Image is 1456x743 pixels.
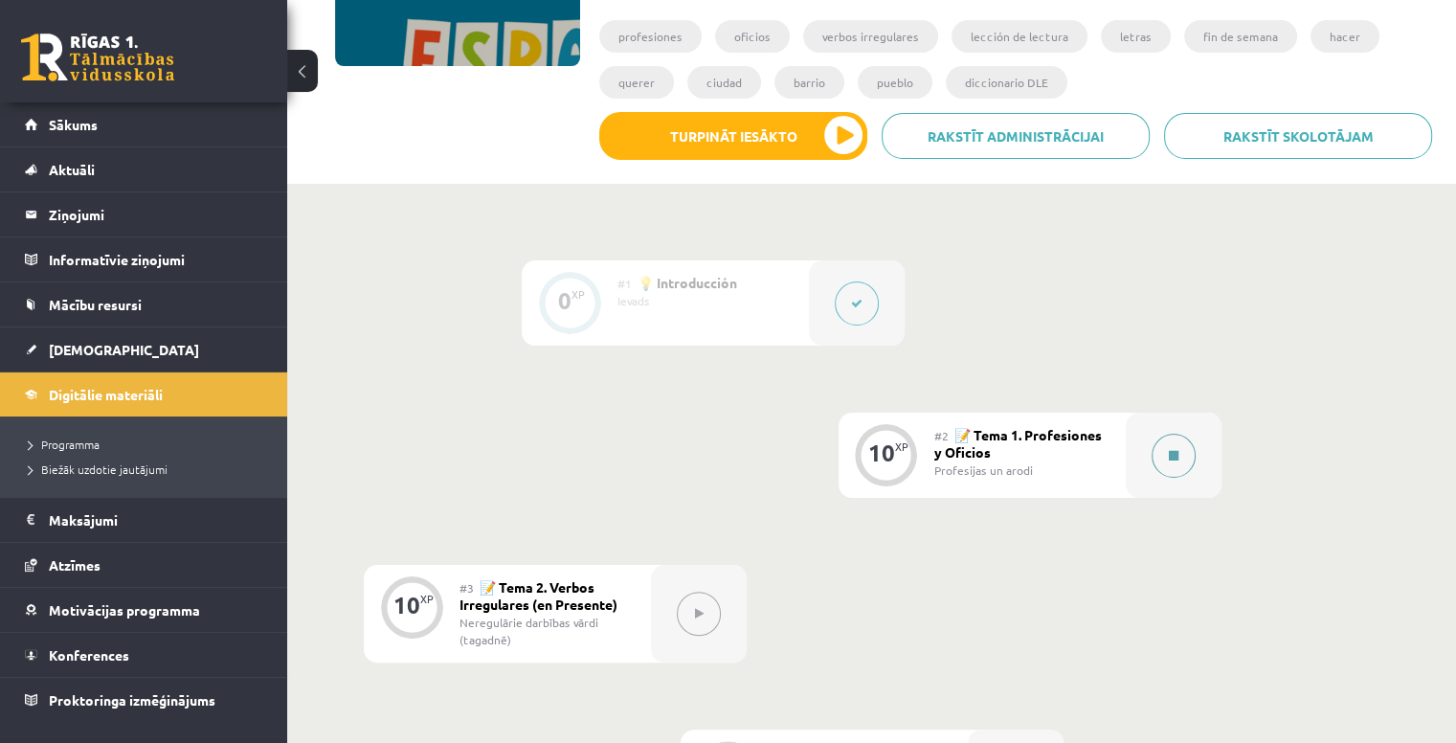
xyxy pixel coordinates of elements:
[934,426,1102,461] span: 📝 Tema 1. Profesiones y Oficios
[49,646,129,664] span: Konferences
[49,691,215,709] span: Proktoringa izmēģinājums
[934,428,949,443] span: #2
[459,578,617,613] span: 📝 Tema 2. Verbos Irregulares (en Presente)
[25,498,263,542] a: Maksājumi
[558,292,571,309] div: 0
[599,66,674,99] li: querer
[25,192,263,236] a: Ziņojumi
[459,580,474,596] span: #3
[25,633,263,677] a: Konferences
[49,116,98,133] span: Sākums
[687,66,761,99] li: ciudad
[29,462,168,477] span: Biežāk uzdotie jautājumi
[803,20,938,53] li: verbos irregulares
[25,102,263,146] a: Sākums
[715,20,790,53] li: oficios
[49,237,263,281] legend: Informatīvie ziņojumi
[25,282,263,326] a: Mācību resursi
[25,327,263,371] a: [DEMOGRAPHIC_DATA]
[29,436,268,453] a: Programma
[25,372,263,417] a: Digitālie materiāli
[393,597,420,614] div: 10
[49,386,163,403] span: Digitālie materiāli
[617,292,795,309] div: Ievads
[29,461,268,478] a: Biežāk uzdotie jautājumi
[25,588,263,632] a: Motivācijas programma
[774,66,844,99] li: barrio
[49,498,263,542] legend: Maksājumi
[49,601,200,619] span: Motivācijas programma
[1164,113,1432,159] a: Rakstīt skolotājam
[934,462,1111,479] div: Profesijas un arodi
[49,296,142,313] span: Mācību resursi
[49,556,101,574] span: Atzīmes
[49,161,95,178] span: Aktuāli
[49,192,263,236] legend: Ziņojumi
[420,594,434,604] div: XP
[599,112,867,160] button: Turpināt iesākto
[25,147,263,191] a: Aktuāli
[1310,20,1379,53] li: hacer
[25,678,263,722] a: Proktoringa izmēģinājums
[1184,20,1297,53] li: fin de semana
[868,444,895,462] div: 10
[49,341,199,358] span: [DEMOGRAPHIC_DATA]
[571,289,585,300] div: XP
[638,274,737,291] span: 💡 Introducción
[25,543,263,587] a: Atzīmes
[25,237,263,281] a: Informatīvie ziņojumi
[29,437,100,452] span: Programma
[952,20,1087,53] li: lección de lectura
[459,614,637,648] div: Neregulārie darbības vārdi (tagadnē)
[895,441,908,452] div: XP
[882,113,1150,159] a: Rakstīt administrācijai
[946,66,1067,99] li: diccionario DLE
[599,20,702,53] li: profesiones
[1101,20,1171,53] li: letras
[21,34,174,81] a: Rīgas 1. Tālmācības vidusskola
[617,276,632,291] span: #1
[858,66,932,99] li: pueblo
